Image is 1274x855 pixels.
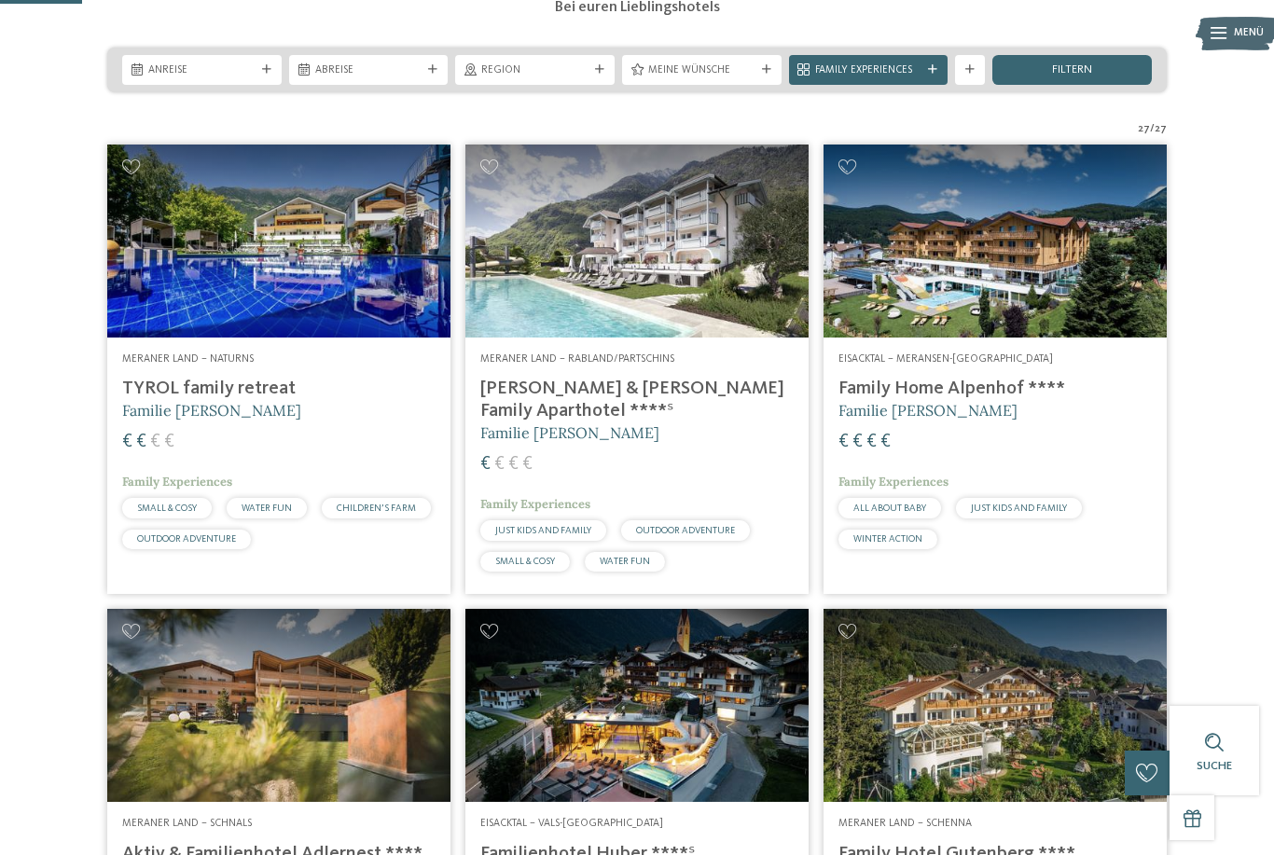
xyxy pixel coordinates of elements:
[164,433,174,451] span: €
[136,433,146,451] span: €
[1052,64,1092,76] span: filtern
[880,433,891,451] span: €
[481,63,589,78] span: Region
[150,433,160,451] span: €
[838,378,1152,400] h4: Family Home Alpenhof ****
[122,474,232,490] span: Family Experiences
[122,353,254,365] span: Meraner Land – Naturns
[337,503,416,513] span: CHILDREN’S FARM
[838,401,1018,420] span: Familie [PERSON_NAME]
[1138,122,1150,137] span: 27
[480,455,491,474] span: €
[137,534,236,544] span: OUTDOOR ADVENTURE
[852,433,863,451] span: €
[522,455,533,474] span: €
[465,609,809,802] img: Familienhotels gesucht? Hier findet ihr die besten!
[600,557,650,566] span: WATER FUN
[315,63,422,78] span: Abreise
[122,818,252,829] span: Meraner Land – Schnals
[495,526,591,535] span: JUST KIDS AND FAMILY
[122,378,436,400] h4: TYROL family retreat
[465,145,809,338] img: Familienhotels gesucht? Hier findet ihr die besten!
[853,503,926,513] span: ALL ABOUT BABY
[824,145,1167,338] img: Family Home Alpenhof ****
[107,145,450,338] img: Familien Wellness Residence Tyrol ****
[495,557,555,566] span: SMALL & COSY
[815,63,922,78] span: Family Experiences
[480,353,674,365] span: Meraner Land – Rabland/Partschins
[137,503,197,513] span: SMALL & COSY
[465,145,809,595] a: Familienhotels gesucht? Hier findet ihr die besten! Meraner Land – Rabland/Partschins [PERSON_NAM...
[1155,122,1167,137] span: 27
[1197,760,1232,772] span: Suche
[971,503,1067,513] span: JUST KIDS AND FAMILY
[480,423,659,442] span: Familie [PERSON_NAME]
[480,378,794,422] h4: [PERSON_NAME] & [PERSON_NAME] Family Aparthotel ****ˢ
[838,818,972,829] span: Meraner Land – Schenna
[480,496,590,512] span: Family Experiences
[866,433,877,451] span: €
[853,534,922,544] span: WINTER ACTION
[508,455,519,474] span: €
[148,63,256,78] span: Anreise
[636,526,735,535] span: OUTDOOR ADVENTURE
[824,145,1167,595] a: Familienhotels gesucht? Hier findet ihr die besten! Eisacktal – Meransen-[GEOGRAPHIC_DATA] Family...
[838,474,949,490] span: Family Experiences
[824,609,1167,802] img: Family Hotel Gutenberg ****
[494,455,505,474] span: €
[122,433,132,451] span: €
[838,353,1053,365] span: Eisacktal – Meransen-[GEOGRAPHIC_DATA]
[838,433,849,451] span: €
[480,818,663,829] span: Eisacktal – Vals-[GEOGRAPHIC_DATA]
[107,145,450,595] a: Familienhotels gesucht? Hier findet ihr die besten! Meraner Land – Naturns TYROL family retreat F...
[242,503,292,513] span: WATER FUN
[648,63,755,78] span: Meine Wünsche
[1150,122,1155,137] span: /
[107,609,450,802] img: Aktiv & Familienhotel Adlernest ****
[122,401,301,420] span: Familie [PERSON_NAME]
